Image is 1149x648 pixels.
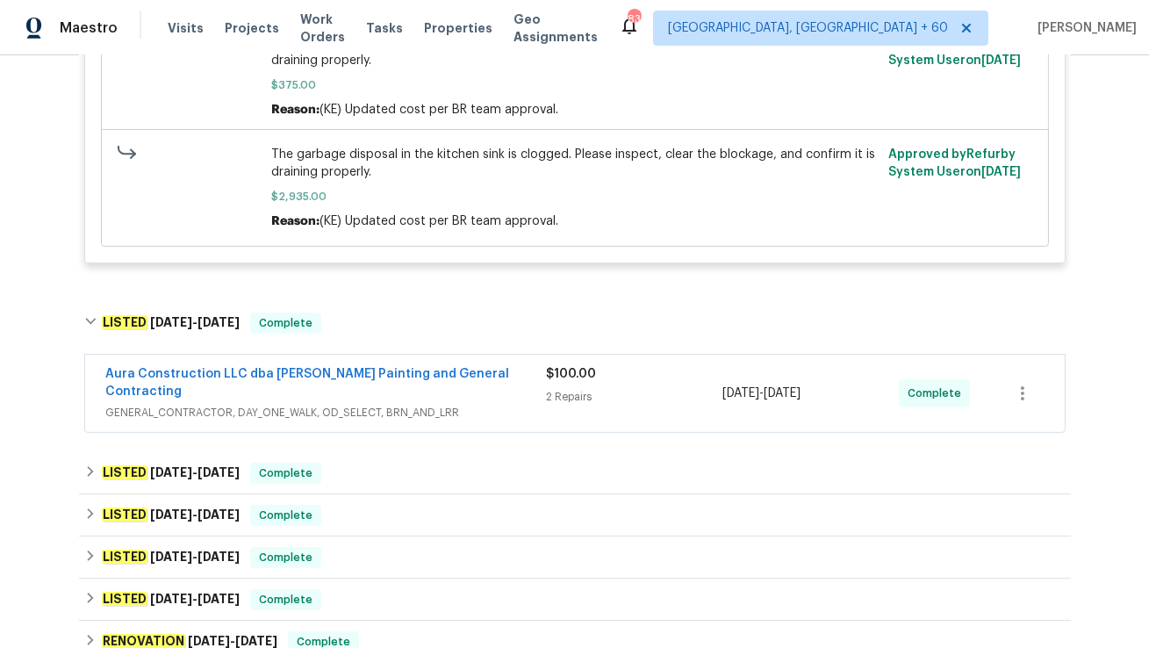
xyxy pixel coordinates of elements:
[197,466,240,479] span: [DATE]
[225,19,279,37] span: Projects
[252,464,320,482] span: Complete
[188,635,230,647] span: [DATE]
[102,508,147,522] em: LISTED
[271,188,878,205] span: $2,935.00
[150,593,240,605] span: -
[197,593,240,605] span: [DATE]
[79,295,1071,351] div: LISTED [DATE]-[DATE]Complete
[102,465,147,479] em: LISTED
[197,316,240,328] span: [DATE]
[252,507,320,524] span: Complete
[79,536,1071,579] div: LISTED [DATE]-[DATE]Complete
[150,551,240,563] span: -
[888,148,1021,178] span: Approved by Refurby System User on
[513,11,598,46] span: Geo Assignments
[300,11,345,46] span: Work Orders
[150,593,192,605] span: [DATE]
[252,549,320,566] span: Complete
[79,579,1071,621] div: LISTED [DATE]-[DATE]Complete
[150,551,192,563] span: [DATE]
[252,591,320,608] span: Complete
[150,508,240,521] span: -
[60,19,118,37] span: Maestro
[106,368,510,398] a: Aura Construction LLC dba [PERSON_NAME] Painting and General Contracting
[271,146,878,181] span: The garbage disposal in the kitchen sink is clogged. Please inspect, clear the blockage, and conf...
[252,314,320,332] span: Complete
[722,387,759,400] span: [DATE]
[628,11,640,28] div: 835
[722,385,801,402] span: -
[102,592,147,606] em: LISTED
[150,466,240,479] span: -
[79,452,1071,494] div: LISTED [DATE]-[DATE]Complete
[981,166,1021,178] span: [DATE]
[102,550,147,564] em: LISTED
[547,388,723,406] div: 2 Repairs
[271,104,320,116] span: Reason:
[102,634,185,648] em: RENOVATION
[197,508,240,521] span: [DATE]
[150,316,240,328] span: -
[547,368,597,380] span: $100.00
[764,387,801,400] span: [DATE]
[366,22,403,34] span: Tasks
[320,104,558,116] span: (KE) Updated cost per BR team approval.
[271,215,320,227] span: Reason:
[106,404,547,421] span: GENERAL_CONTRACTOR, DAY_ONE_WALK, OD_SELECT, BRN_AND_LRR
[102,315,147,329] em: LISTED
[150,508,192,521] span: [DATE]
[79,494,1071,536] div: LISTED [DATE]-[DATE]Complete
[424,19,492,37] span: Properties
[668,19,948,37] span: [GEOGRAPHIC_DATA], [GEOGRAPHIC_DATA] + 60
[235,635,277,647] span: [DATE]
[150,466,192,479] span: [DATE]
[168,19,204,37] span: Visits
[320,215,558,227] span: (KE) Updated cost per BR team approval.
[981,54,1021,67] span: [DATE]
[271,76,878,94] span: $375.00
[1031,19,1137,37] span: [PERSON_NAME]
[197,551,240,563] span: [DATE]
[150,316,192,328] span: [DATE]
[908,385,968,402] span: Complete
[188,635,277,647] span: -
